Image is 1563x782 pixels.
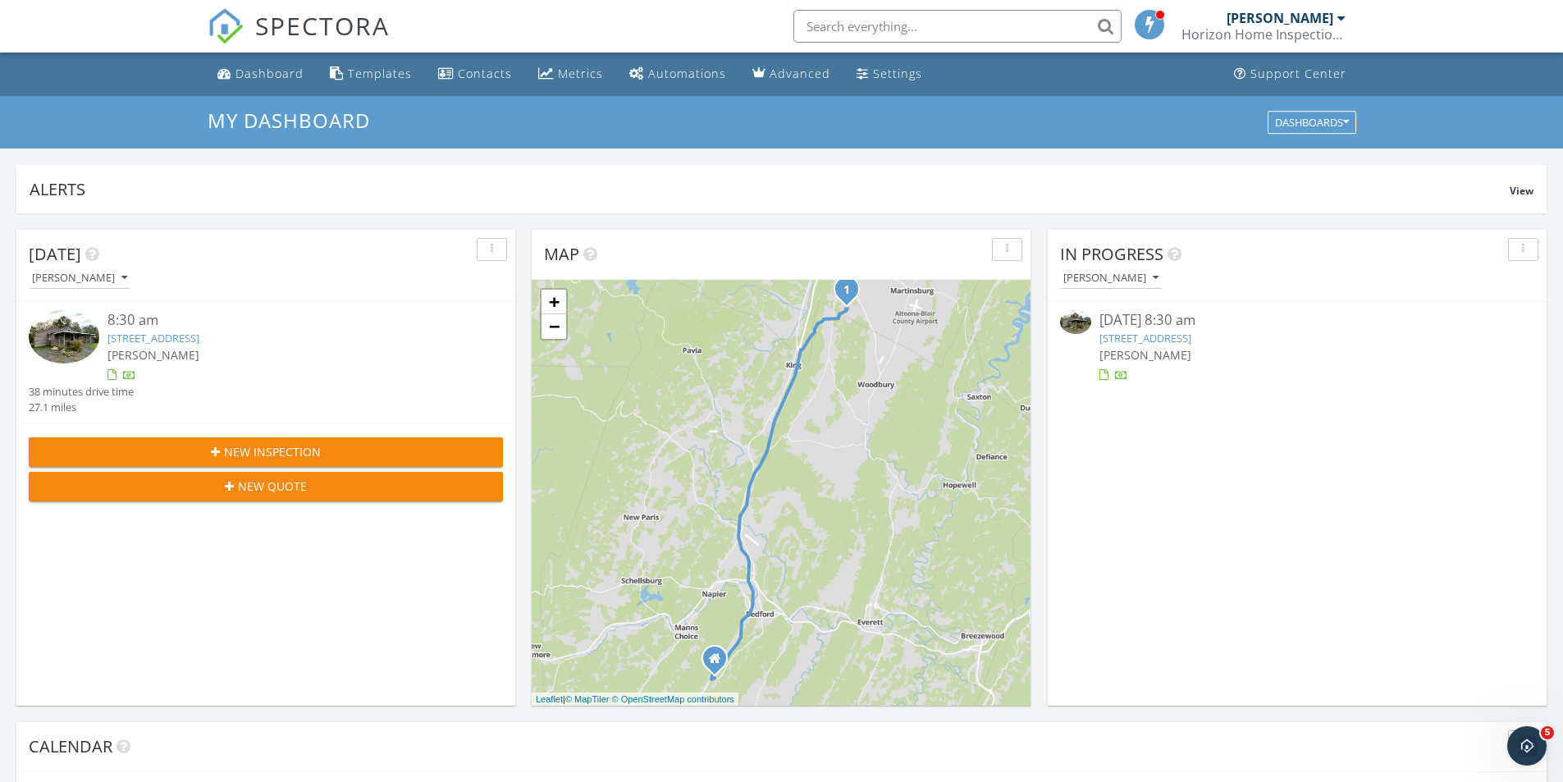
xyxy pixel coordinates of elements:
div: 38 minutes drive time [29,384,134,400]
a: SPECTORA [208,22,390,57]
div: Support Center [1250,66,1346,81]
span: My Dashboard [208,107,370,134]
div: Alerts [30,178,1510,200]
i: 1 [843,285,850,296]
img: 9557989%2Fcover_photos%2FVaTwr01YVWiczvfypE2N%2Fsmall.jpg [1060,310,1091,334]
input: Search everything... [793,10,1122,43]
div: Dashboard [235,66,304,81]
a: Dashboard [211,59,310,89]
a: [STREET_ADDRESS] [107,331,199,345]
a: Settings [850,59,929,89]
div: [DATE] 8:30 am [1099,310,1495,331]
a: Zoom in [542,290,566,314]
span: [PERSON_NAME] [1099,347,1191,363]
div: 172 Dick Schoolhouse Rd, Roaring Spring, PA 16673 [847,289,857,299]
iframe: Intercom live chat [1507,726,1547,766]
a: 8:30 am [STREET_ADDRESS] [PERSON_NAME] 38 minutes drive time 27.1 miles [29,310,503,415]
span: In Progress [1060,243,1163,265]
div: Contacts [458,66,512,81]
button: New Inspection [29,437,503,467]
a: © OpenStreetMap contributors [612,694,734,704]
div: | [532,693,738,707]
span: Calendar [29,735,112,757]
a: Zoom out [542,314,566,339]
a: © MapTiler [565,694,610,704]
a: Automations (Basic) [623,59,733,89]
span: View [1510,184,1533,198]
a: Support Center [1227,59,1353,89]
a: Templates [323,59,418,89]
span: Map [544,243,579,265]
div: [PERSON_NAME] [32,272,127,284]
button: [PERSON_NAME] [29,268,130,290]
div: Automations [648,66,726,81]
span: SPECTORA [255,8,390,43]
span: 5 [1541,726,1554,739]
button: [PERSON_NAME] [1060,268,1162,290]
img: 9557989%2Fcover_photos%2FVaTwr01YVWiczvfypE2N%2Fsmall.jpg [29,310,99,364]
div: 27.1 miles [29,400,134,415]
span: New Inspection [224,443,321,460]
a: Leaflet [536,694,563,704]
button: New Quote [29,472,503,501]
div: Metrics [558,66,603,81]
div: Templates [348,66,412,81]
a: Metrics [532,59,610,89]
div: Settings [873,66,922,81]
a: [DATE] 8:30 am [STREET_ADDRESS] [PERSON_NAME] [1060,310,1534,383]
div: Dashboards [1275,117,1349,128]
div: Horizon Home Inspections, LLC [1181,26,1346,43]
div: 259 Business 220, Bedford PA 15522 [715,658,724,668]
div: [PERSON_NAME] [1227,10,1333,26]
span: [DATE] [29,243,81,265]
span: New Quote [238,478,307,495]
img: The Best Home Inspection Software - Spectora [208,8,244,44]
div: [PERSON_NAME] [1063,272,1159,284]
button: Dashboards [1268,111,1356,134]
a: Contacts [432,59,519,89]
a: [STREET_ADDRESS] [1099,331,1191,345]
span: [PERSON_NAME] [107,347,199,363]
div: Advanced [770,66,830,81]
div: 8:30 am [107,310,464,331]
a: Advanced [746,59,837,89]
